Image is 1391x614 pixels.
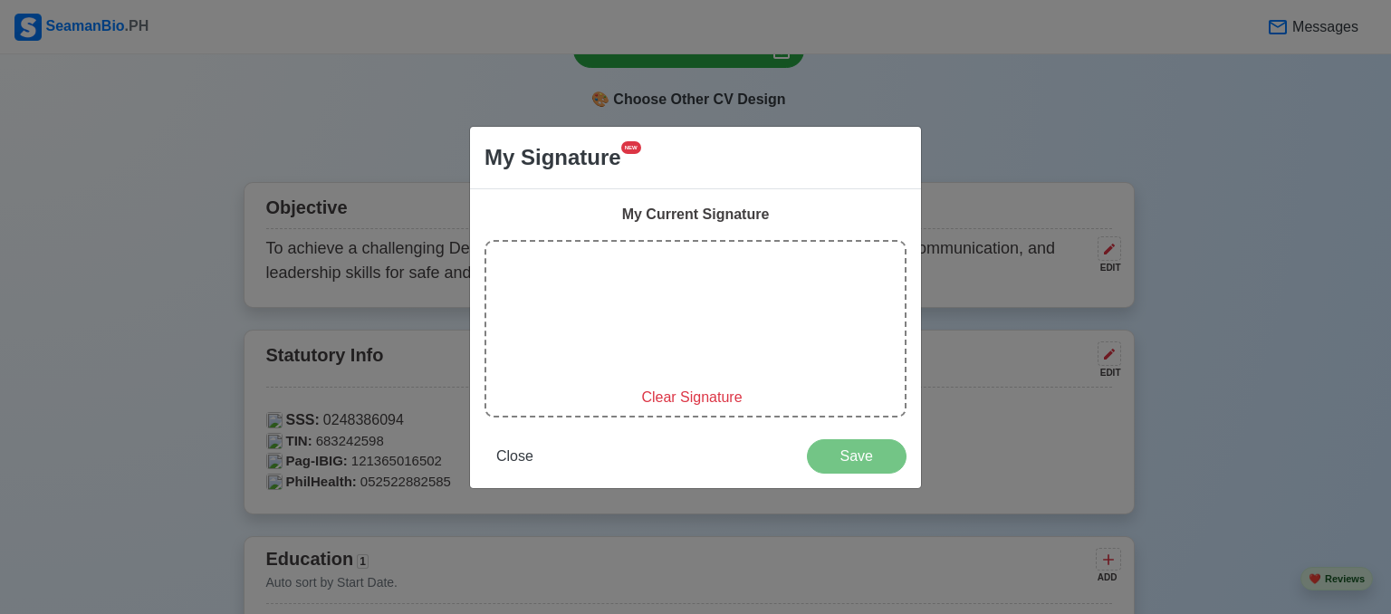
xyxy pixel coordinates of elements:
[496,448,533,464] span: Close
[484,141,621,174] span: My Signature
[484,439,545,474] button: Close
[819,448,895,464] span: Save
[807,439,907,474] button: Save
[484,204,907,225] div: My Current Signature
[621,141,641,154] span: NEW
[641,389,742,405] span: Clear Signature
